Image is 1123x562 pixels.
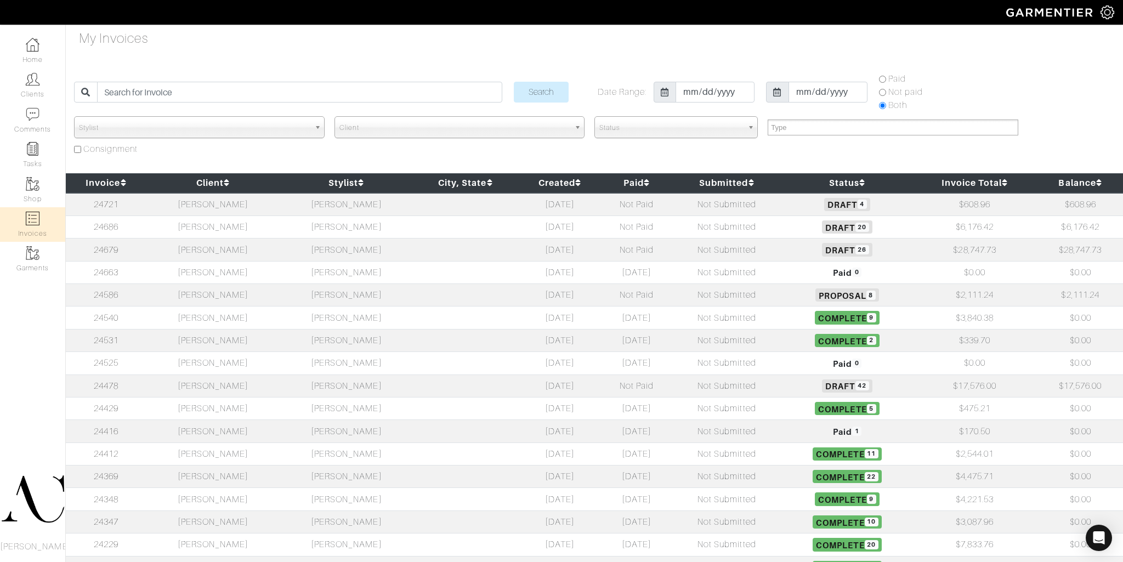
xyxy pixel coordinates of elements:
span: Draft [822,220,872,234]
td: [DATE] [602,329,671,351]
td: [DATE] [518,442,602,465]
img: garmentier-logo-header-white-b43fb05a5012e4ada735d5af1a66efaba907eab6374d6393d1fbf88cb4ef424d.png [1001,3,1101,22]
span: 20 [865,540,878,549]
td: [PERSON_NAME] [146,239,280,261]
td: [DATE] [602,442,671,465]
span: Draft [824,198,870,211]
td: [PERSON_NAME] [280,193,413,216]
span: 1 [852,427,861,436]
td: [DATE] [518,261,602,283]
td: [DATE] [602,420,671,442]
td: $3,840.38 [912,306,1037,329]
input: Search [514,82,569,103]
td: [DATE] [602,510,671,533]
td: Not Submitted [671,488,782,510]
td: $170.50 [912,420,1037,442]
td: $608.96 [912,193,1037,216]
td: Not Submitted [671,510,782,533]
a: 24416 [94,427,118,436]
td: [PERSON_NAME] [280,466,413,488]
td: [PERSON_NAME] [280,239,413,261]
td: $7,833.76 [912,533,1037,556]
a: 24348 [94,495,118,504]
td: Not Submitted [671,374,782,397]
td: $6,176.42 [1037,215,1123,238]
td: [PERSON_NAME] [146,261,280,283]
td: Not Paid [602,215,671,238]
td: [DATE] [518,193,602,216]
span: Status [599,117,743,139]
span: Stylist [79,117,310,139]
td: [PERSON_NAME] [280,329,413,351]
td: [DATE] [602,488,671,510]
span: Paid [830,424,865,438]
td: [PERSON_NAME] [280,397,413,419]
td: $608.96 [1037,193,1123,216]
td: $4,475.71 [912,466,1037,488]
a: Created [538,178,581,188]
span: Complete [815,334,879,347]
td: $28,747.73 [1037,239,1123,261]
td: Not Paid [602,284,671,306]
td: [PERSON_NAME] [146,215,280,238]
a: 24663 [94,268,118,277]
a: 24679 [94,245,118,255]
td: Not Submitted [671,239,782,261]
img: comment-icon-a0a6a9ef722e966f86d9cbdc48e553b5cf19dbc54f86b18d962a5391bc8f6eb6.png [26,107,39,121]
span: Proposal [815,288,878,302]
label: Paid [888,72,906,86]
td: $0.00 [912,352,1037,374]
td: $17,576.00 [1037,374,1123,397]
td: [PERSON_NAME] [280,215,413,238]
td: $0.00 [1037,533,1123,556]
span: 5 [867,404,876,413]
td: [PERSON_NAME] [146,374,280,397]
td: $475.21 [912,397,1037,419]
td: [PERSON_NAME] [280,533,413,556]
td: Not Submitted [671,352,782,374]
td: Not Submitted [671,420,782,442]
td: [DATE] [518,510,602,533]
td: [PERSON_NAME] [146,488,280,510]
span: Complete [813,470,882,483]
span: 10 [865,518,878,527]
div: Open Intercom Messenger [1086,525,1112,551]
a: 24531 [94,336,118,345]
td: [DATE] [518,215,602,238]
a: Paid [623,178,650,188]
td: [DATE] [602,306,671,329]
td: $6,176.42 [912,215,1037,238]
td: $17,576.00 [912,374,1037,397]
td: [PERSON_NAME] [146,442,280,465]
td: [PERSON_NAME] [280,488,413,510]
td: $0.00 [1037,442,1123,465]
a: Balance [1058,178,1102,188]
img: reminder-icon-8004d30b9f0a5d33ae49ab947aed9ed385cf756f9e5892f1edd6e32f2345188e.png [26,142,39,156]
td: $0.00 [1037,261,1123,283]
td: [PERSON_NAME] [146,352,280,374]
td: Not Submitted [671,329,782,351]
td: $3,087.96 [912,510,1037,533]
td: [PERSON_NAME] [146,466,280,488]
a: Submitted [699,178,755,188]
td: $0.00 [1037,329,1123,351]
h4: My Invoices [79,31,149,47]
a: 24429 [94,404,118,413]
td: $2,111.24 [912,284,1037,306]
td: $0.00 [912,261,1037,283]
span: Paid [830,266,865,279]
td: [DATE] [518,397,602,419]
span: Complete [815,311,879,324]
span: Draft [822,379,872,393]
label: Both [888,99,907,112]
td: [DATE] [518,352,602,374]
a: 24412 [94,449,118,459]
img: gear-icon-white-bd11855cb880d31180b6d7d6211b90ccbf57a29d726f0c71d8c61bd08dd39cc2.png [1101,5,1114,19]
a: 24540 [94,313,118,323]
a: 24525 [94,358,118,368]
img: orders-icon-0abe47150d42831381b5fb84f609e132dff9fe21cb692f30cb5eec754e2cba89.png [26,212,39,225]
td: Not Paid [602,374,671,397]
img: clients-icon-6bae9207a08558b7cb47a8932f037763ab4055f8c8b6bfacd5dc20c3e0201464.png [26,72,39,86]
span: 9 [867,313,876,322]
td: $339.70 [912,329,1037,351]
